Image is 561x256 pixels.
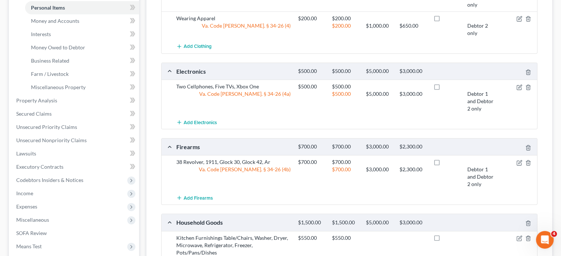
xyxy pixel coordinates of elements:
a: Unsecured Priority Claims [10,120,139,134]
a: Executory Contracts [10,160,139,173]
div: Va. Code [PERSON_NAME]. § 34-26 (4b) [173,166,294,188]
div: $200.00 [328,22,362,37]
a: Money and Accounts [25,14,139,28]
div: $500.00 [328,90,362,112]
span: Farm / Livestock [31,71,69,77]
span: Money and Accounts [31,18,79,24]
button: Add Firearms [176,191,213,204]
span: Unsecured Nonpriority Claims [16,137,87,143]
div: $1,500.00 [328,219,362,226]
div: $200.00 [328,15,362,22]
a: Unsecured Nonpriority Claims [10,134,139,147]
span: Add Electronics [184,119,217,125]
div: $3,000.00 [396,219,430,226]
iframe: Intercom live chat [536,231,554,249]
div: $500.00 [294,83,328,90]
div: 38 Revolver, 1911, Glock 30, Glock 42, Ar [173,158,294,166]
span: Miscellaneous Property [31,84,86,90]
a: SOFA Review [10,227,139,240]
div: $3,000.00 [362,143,396,150]
div: $3,000.00 [396,90,430,112]
span: Lawsuits [16,150,36,157]
div: $5,000.00 [362,68,396,75]
div: Debtor 2 only [463,22,497,37]
div: $500.00 [328,83,362,90]
div: $700.00 [294,158,328,166]
div: Two Cellphones, Five TVs, Xbox One [173,83,294,90]
div: Debtor 1 and Debtor 2 only [463,166,497,188]
a: Personal Items [25,1,139,14]
div: Electronics [173,67,294,75]
div: $1,000.00 [362,22,396,37]
div: $500.00 [294,68,328,75]
span: Business Related [31,57,69,64]
a: Farm / Livestock [25,67,139,81]
div: $500.00 [328,68,362,75]
span: Secured Claims [16,111,52,117]
div: Wearing Apparel [173,15,294,22]
div: $2,300.00 [396,166,430,188]
button: Add Clothing [176,40,212,53]
div: $550.00 [328,234,362,242]
div: $700.00 [328,143,362,150]
div: Firearms [173,143,294,151]
span: Executory Contracts [16,164,63,170]
a: Miscellaneous Property [25,81,139,94]
span: Add Firearms [184,195,213,201]
div: $650.00 [396,22,430,37]
div: $700.00 [294,143,328,150]
button: Add Electronics [176,115,217,129]
div: $700.00 [328,158,362,166]
div: Household Goods [173,218,294,226]
span: Miscellaneous [16,217,49,223]
a: Money Owed to Debtor [25,41,139,54]
span: Expenses [16,203,37,210]
div: $200.00 [294,15,328,22]
div: Va. Code [PERSON_NAME]. § 34-26 (4a) [173,90,294,112]
div: $1,500.00 [294,219,328,226]
span: Interests [31,31,51,37]
span: SOFA Review [16,230,47,236]
a: Property Analysis [10,94,139,107]
a: Interests [25,28,139,41]
span: Codebtors Insiders & Notices [16,177,83,183]
div: $5,000.00 [362,219,396,226]
div: $3,000.00 [396,68,430,75]
div: $550.00 [294,234,328,242]
div: Va. Code [PERSON_NAME]. § 34-26 (4) [173,22,294,37]
div: $3,000.00 [362,166,396,188]
div: $2,300.00 [396,143,430,150]
a: Business Related [25,54,139,67]
div: $700.00 [328,166,362,188]
span: 4 [551,231,557,237]
div: Debtor 1 and Debtor 2 only [463,90,497,112]
div: $5,000.00 [362,90,396,112]
span: Means Test [16,243,42,249]
span: Property Analysis [16,97,57,104]
a: Secured Claims [10,107,139,120]
span: Personal Items [31,4,65,11]
span: Unsecured Priority Claims [16,124,77,130]
a: Lawsuits [10,147,139,160]
span: Add Clothing [184,44,212,50]
span: Income [16,190,33,196]
span: Money Owed to Debtor [31,44,85,50]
